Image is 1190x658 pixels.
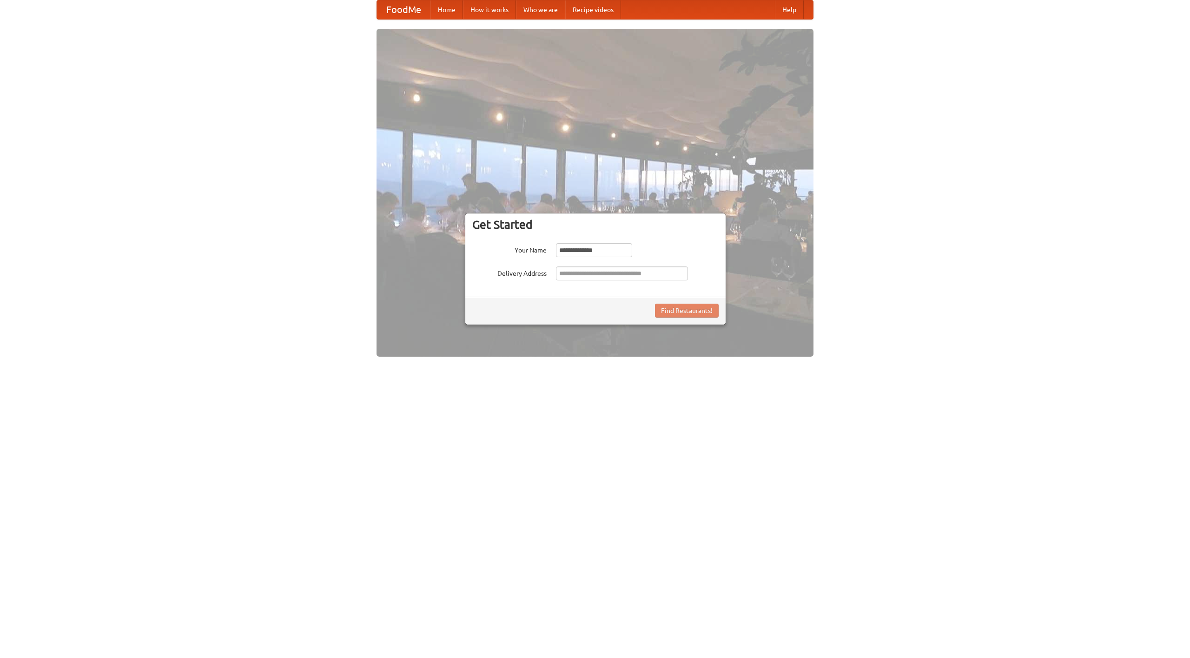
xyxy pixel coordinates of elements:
a: How it works [463,0,516,19]
a: Home [430,0,463,19]
a: Recipe videos [565,0,621,19]
button: Find Restaurants! [655,304,719,318]
label: Delivery Address [472,266,547,278]
a: Help [775,0,804,19]
h3: Get Started [472,218,719,232]
a: FoodMe [377,0,430,19]
a: Who we are [516,0,565,19]
label: Your Name [472,243,547,255]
